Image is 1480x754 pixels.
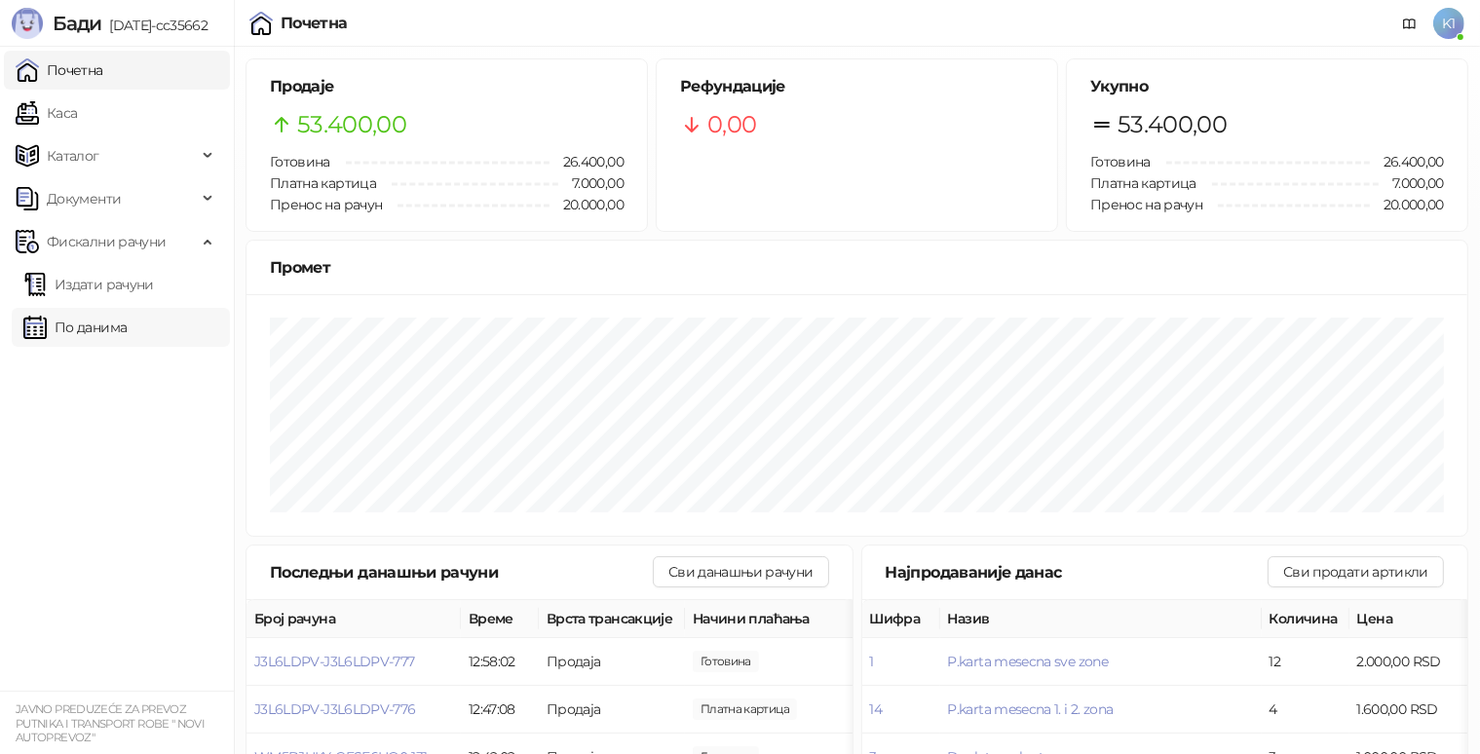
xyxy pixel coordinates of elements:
[53,12,101,35] span: Бади
[1394,8,1425,39] a: Документација
[870,700,883,718] button: 14
[270,75,624,98] h5: Продаје
[693,651,759,672] span: 1.000,00
[461,638,539,686] td: 12:58:02
[1268,556,1444,587] button: Сви продати артикли
[550,194,624,215] span: 20.000,00
[297,106,406,143] span: 53.400,00
[539,686,685,734] td: Продаја
[23,265,154,304] a: Издати рачуни
[558,172,624,194] span: 7.000,00
[1262,638,1349,686] td: 12
[1090,153,1151,170] span: Готовина
[1090,75,1444,98] h5: Укупно
[550,151,624,172] span: 26.400,00
[539,638,685,686] td: Продаја
[862,600,940,638] th: Шифра
[101,17,208,34] span: [DATE]-cc35662
[948,700,1114,718] button: P.karta mesecna 1. i 2. zona
[870,653,874,670] button: 1
[270,255,1444,280] div: Промет
[254,653,415,670] button: J3L6LDPV-J3L6LDPV-777
[270,153,330,170] span: Готовина
[1370,151,1444,172] span: 26.400,00
[1090,196,1202,213] span: Пренос на рачун
[16,51,103,90] a: Почетна
[1262,686,1349,734] td: 4
[1090,174,1196,192] span: Платна картица
[707,106,756,143] span: 0,00
[247,600,461,638] th: Број рачуна
[539,600,685,638] th: Врста трансакције
[281,16,348,31] div: Почетна
[1379,172,1444,194] span: 7.000,00
[47,222,166,261] span: Фискални рачуни
[47,136,99,175] span: Каталог
[693,698,797,720] span: 1.000,00
[16,94,77,132] a: Каса
[461,600,539,638] th: Време
[254,700,416,718] button: J3L6LDPV-J3L6LDPV-776
[653,556,828,587] button: Сви данашњи рачуни
[886,560,1269,584] div: Најпродаваније данас
[270,560,653,584] div: Последњи данашњи рачуни
[948,653,1109,670] button: P.karta mesecna sve zone
[1118,106,1227,143] span: 53.400,00
[1433,8,1464,39] span: K1
[12,8,43,39] img: Logo
[680,75,1034,98] h5: Рефундације
[270,174,376,192] span: Платна картица
[1262,600,1349,638] th: Количина
[461,686,539,734] td: 12:47:08
[16,702,205,744] small: JAVNO PREDUZEĆE ZA PREVOZ PUTNIKA I TRANSPORT ROBE " NOVI AUTOPREVOZ"
[1370,194,1444,215] span: 20.000,00
[270,196,382,213] span: Пренос на рачун
[685,600,880,638] th: Начини плаћања
[47,179,121,218] span: Документи
[940,600,1262,638] th: Назив
[23,308,127,347] a: По данима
